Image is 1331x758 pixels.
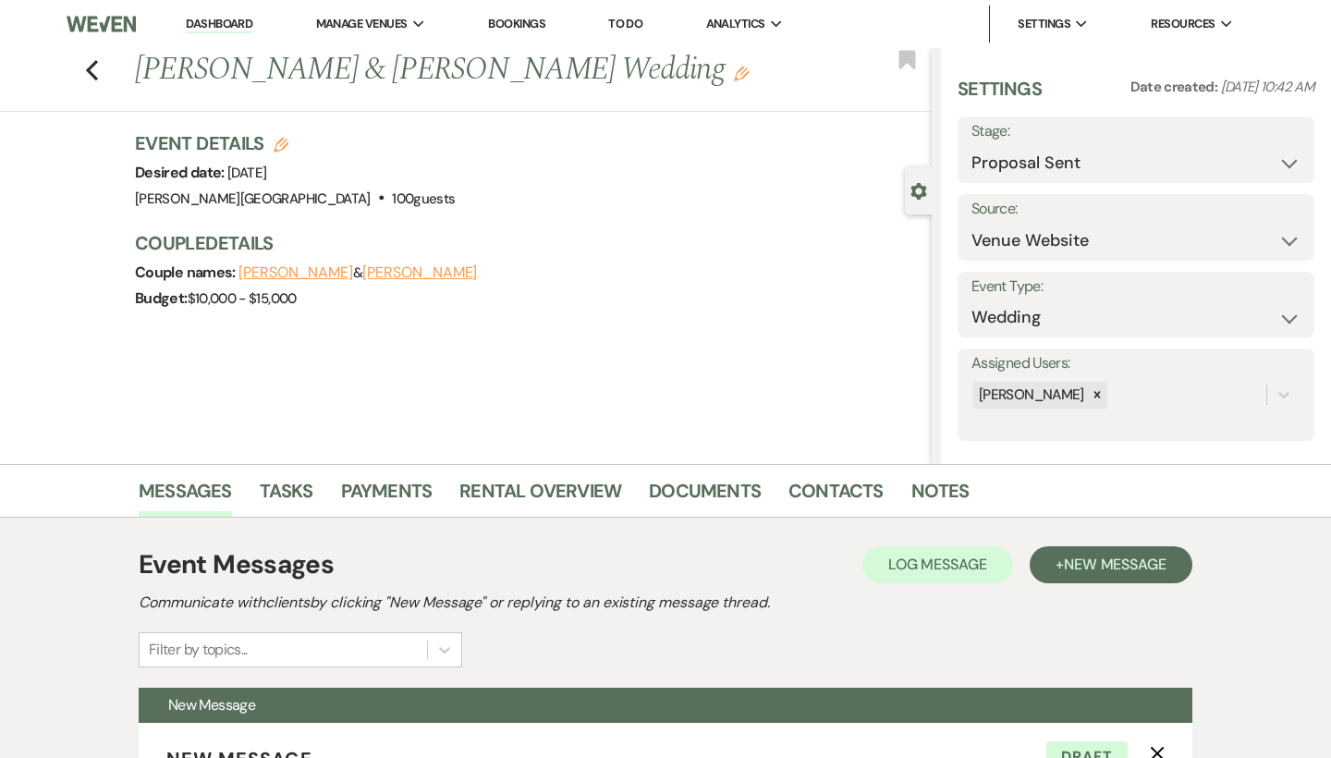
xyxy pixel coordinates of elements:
[488,16,545,31] a: Bookings
[971,274,1300,300] label: Event Type:
[1221,78,1314,96] span: [DATE] 10:42 AM
[608,16,642,31] a: To Do
[135,130,455,156] h3: Event Details
[649,476,761,517] a: Documents
[971,118,1300,145] label: Stage:
[1130,78,1221,96] span: Date created:
[910,181,927,199] button: Close lead details
[362,265,477,280] button: [PERSON_NAME]
[149,639,248,661] div: Filter by topics...
[341,476,433,517] a: Payments
[958,76,1042,116] h3: Settings
[238,265,353,280] button: [PERSON_NAME]
[188,289,297,308] span: $10,000 - $15,000
[260,476,313,517] a: Tasks
[971,350,1300,377] label: Assigned Users:
[1030,546,1192,583] button: +New Message
[186,16,252,33] a: Dashboard
[238,263,477,282] span: &
[971,196,1300,223] label: Source:
[1064,555,1166,574] span: New Message
[139,476,232,517] a: Messages
[392,189,455,208] span: 100 guests
[706,15,765,33] span: Analytics
[168,695,255,715] span: New Message
[911,476,970,517] a: Notes
[227,164,266,182] span: [DATE]
[973,382,1087,409] div: [PERSON_NAME]
[135,230,913,256] h3: Couple Details
[139,545,334,584] h1: Event Messages
[1151,15,1215,33] span: Resources
[67,5,136,43] img: Weven Logo
[862,546,1013,583] button: Log Message
[1018,15,1070,33] span: Settings
[459,476,621,517] a: Rental Overview
[734,65,749,81] button: Edit
[316,15,408,33] span: Manage Venues
[135,163,227,182] span: Desired date:
[135,263,238,282] span: Couple names:
[135,288,188,308] span: Budget:
[788,476,884,517] a: Contacts
[888,555,987,574] span: Log Message
[139,592,1192,614] h2: Communicate with clients by clicking "New Message" or replying to an existing message thread.
[135,189,371,208] span: [PERSON_NAME][GEOGRAPHIC_DATA]
[135,48,765,92] h1: [PERSON_NAME] & [PERSON_NAME] Wedding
